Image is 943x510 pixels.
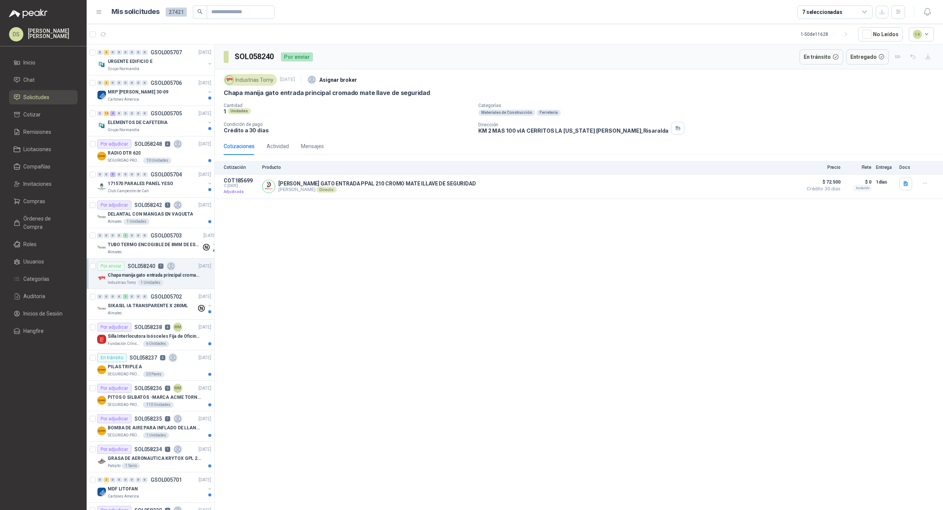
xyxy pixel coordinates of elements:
div: 0 [116,50,122,55]
div: 0 [136,111,141,116]
div: 1 Unidades [137,280,163,286]
p: SOL058248 [134,141,162,147]
div: 0 [116,80,122,86]
p: SOL058238 [134,325,162,330]
div: 1 Unidades [124,219,150,225]
div: 0 [116,477,122,482]
span: Roles [23,240,37,248]
p: PILAS TRIPLE A [108,363,142,371]
div: 0 [116,172,122,177]
div: 3 [104,80,109,86]
p: Almatec [108,219,122,225]
a: Licitaciones [9,142,78,156]
div: Directo [316,187,336,193]
p: Industrias Tomy [108,280,136,286]
p: Adjudicada [224,188,258,196]
button: En tránsito [800,49,843,64]
div: 0 [97,294,103,299]
p: TUBO TERMO ENCOGIBLE DE 8MM DE ESPESOR X 5CMS [108,241,201,248]
div: 0 [104,233,109,238]
p: Fundación Clínica Shaio [108,341,142,347]
p: Cartones America [108,96,139,103]
div: Cotizaciones [224,142,255,150]
div: Actividad [267,142,289,150]
span: Inicio [23,58,35,67]
p: 1 [165,202,170,208]
div: Por adjudicar [97,139,131,149]
p: Cartones America [108,493,139,499]
p: COT185699 [224,178,258,184]
div: 0 [123,80,128,86]
p: 1 [158,263,163,269]
img: Company Logo [97,487,106,496]
p: Condición de pago [224,122,472,127]
div: 0 [142,50,148,55]
p: SIKASIL IA TRANSPARENTE X 280ML [108,302,188,309]
div: 1 [123,233,128,238]
p: [PERSON_NAME] [PERSON_NAME] [28,28,78,39]
a: 0 0 0 0 1 0 0 0 GSOL005703[DATE] Company LogoTUBO TERMO ENCOGIBLE DE 8MM DE ESPESOR X 5CMSAlmatec [97,231,218,255]
a: Inicio [9,55,78,70]
a: Por adjudicarSOL0582363MM[DATE] Company LogoPITOS O SILBATOS -MARCA ACME TORNADO 635SEGURIDAD PRO... [87,381,214,411]
div: 5 [110,172,116,177]
div: 0 [104,294,109,299]
span: Usuarios [23,257,44,266]
img: Company Logo [97,213,106,222]
div: 0 [97,50,103,55]
span: Invitaciones [23,180,52,188]
div: 0 [136,233,141,238]
div: Por adjudicar [97,323,131,332]
div: 3 [104,477,109,482]
p: [DATE] [198,385,211,392]
p: [PERSON_NAME] [278,187,476,193]
div: 0 [97,80,103,86]
p: [DATE] [198,354,211,361]
p: Flete [845,165,871,170]
p: Silla Interlocutora Isósceles Fija de Oficina Tela Negra Just Home Collection [108,333,201,340]
div: 1 - 50 de 11628 [801,28,852,40]
a: Cotizar [9,107,78,122]
div: 0 [123,172,128,177]
div: 0 [129,233,135,238]
div: 110 Unidades [143,402,174,408]
a: 0 0 0 0 1 0 0 0 GSOL005702[DATE] Company LogoSIKASIL IA TRANSPARENTE X 280MLAlmatec [97,292,213,316]
div: 0 [116,233,122,238]
p: [DATE] [198,263,211,270]
a: Roles [9,237,78,251]
h3: SOL058240 [235,51,275,63]
div: 0 [123,477,128,482]
div: 0 [142,294,148,299]
p: GSOL005704 [151,172,182,177]
a: Por adjudicarSOL0582421[DATE] Company LogoDELANTAL CON MANGAS EN VAQUETAAlmatec1 Unidades [87,198,214,228]
div: 0 [129,111,135,116]
div: 0 [136,80,141,86]
span: Compañías [23,162,50,171]
p: KM 2 MAS 100 vIA CERRITOS LA [US_STATE] [PERSON_NAME] , Risaralda [478,127,668,134]
a: Por adjudicarSOL0582341[DATE] Company LogoGRASA DE AERONAUTICA KRYTOX GPL 207 (SE ADJUNTA IMAGEN ... [87,442,214,472]
div: 0 [97,172,103,177]
div: 0 [110,233,116,238]
div: 0 [97,477,103,482]
p: 1 días [876,178,895,187]
img: Company Logo [97,304,106,313]
img: Logo peakr [9,9,47,18]
div: 10 Unidades [143,158,171,164]
div: 1 Unidades [143,432,169,438]
p: [DATE] [198,293,211,300]
div: Ferretería [537,110,561,116]
p: [DATE] [198,171,211,178]
div: 0 [136,172,141,177]
a: Compras [9,194,78,208]
a: Solicitudes [9,90,78,104]
a: Usuarios [9,254,78,269]
div: 0 [129,80,135,86]
div: 13 [104,111,109,116]
p: SOL058237 [130,355,157,360]
div: Mensajes [301,142,324,150]
div: 7 seleccionadas [802,8,842,16]
p: Asignar broker [319,76,357,84]
div: Incluido [854,185,871,191]
div: Por enviar [97,262,125,271]
a: Hangfire [9,324,78,338]
p: Crédito a 30 días [224,127,472,133]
